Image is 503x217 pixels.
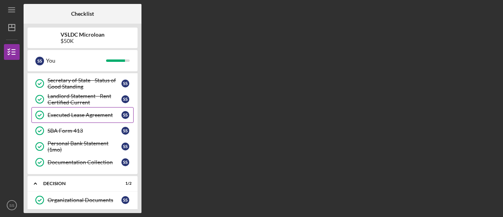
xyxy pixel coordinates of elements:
[121,111,129,119] div: S S
[48,159,121,165] div: Documentation Collection
[31,76,134,91] a: Secretary of State - Status of Good StandingSS
[31,154,134,170] a: Documentation CollectionSS
[121,158,129,166] div: S S
[48,112,121,118] div: Executed Lease Agreement
[61,38,105,44] div: $50K
[61,32,105,38] b: VSLDC Microloan
[48,93,121,106] div: Landlord Statement - Rent Certified Current
[121,127,129,135] div: S S
[31,107,134,123] a: Executed Lease AgreementSS
[9,203,15,208] text: SS
[35,57,44,65] div: S S
[48,77,121,90] div: Secretary of State - Status of Good Standing
[46,54,106,67] div: You
[31,192,134,208] a: Organizational DocumentsSS
[48,197,121,203] div: Organizational Documents
[121,143,129,150] div: S S
[43,181,112,186] div: Decision
[48,128,121,134] div: SBA Form 413
[31,123,134,139] a: SBA Form 413SS
[117,181,132,186] div: 1 / 2
[71,11,94,17] b: Checklist
[121,95,129,103] div: S S
[121,196,129,204] div: S S
[48,140,121,153] div: Personal Bank Statement (1mo)
[4,197,20,213] button: SS
[31,139,134,154] a: Personal Bank Statement (1mo)SS
[31,91,134,107] a: Landlord Statement - Rent Certified CurrentSS
[121,80,129,87] div: S S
